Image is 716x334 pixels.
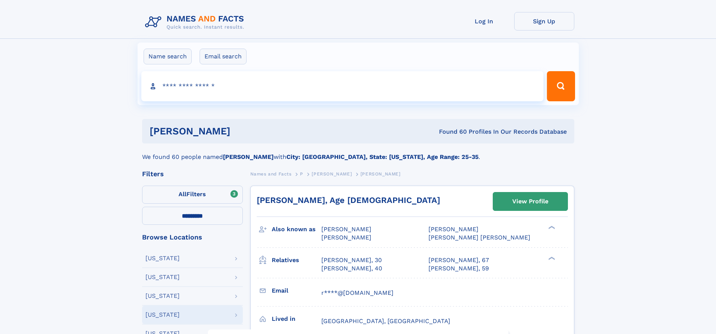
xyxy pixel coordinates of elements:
[142,186,243,204] label: Filters
[546,225,556,230] div: ❯
[454,12,514,31] a: Log In
[312,171,352,177] span: [PERSON_NAME]
[428,226,478,233] span: [PERSON_NAME]
[300,169,303,178] a: P
[547,71,575,101] button: Search Button
[145,312,180,318] div: [US_STATE]
[512,193,548,210] div: View Profile
[142,171,243,177] div: Filters
[223,153,274,160] b: [PERSON_NAME]
[142,143,574,162] div: We found 60 people named with .
[360,171,401,177] span: [PERSON_NAME]
[257,195,440,205] a: [PERSON_NAME], Age [DEMOGRAPHIC_DATA]
[493,192,568,210] a: View Profile
[141,71,544,101] input: search input
[144,49,192,64] label: Name search
[142,12,250,32] img: Logo Names and Facts
[312,169,352,178] a: [PERSON_NAME]
[286,153,478,160] b: City: [GEOGRAPHIC_DATA], State: [US_STATE], Age Range: 25-35
[514,12,574,31] a: Sign Up
[145,274,180,280] div: [US_STATE]
[272,223,321,236] h3: Also known as
[335,128,567,136] div: Found 60 Profiles In Our Records Database
[321,317,450,325] span: [GEOGRAPHIC_DATA], [GEOGRAPHIC_DATA]
[150,127,335,136] h1: [PERSON_NAME]
[321,264,382,273] a: [PERSON_NAME], 40
[321,226,371,233] span: [PERSON_NAME]
[145,255,180,261] div: [US_STATE]
[272,284,321,297] h3: Email
[546,256,556,261] div: ❯
[321,234,371,241] span: [PERSON_NAME]
[145,293,180,299] div: [US_STATE]
[300,171,303,177] span: P
[321,256,382,264] a: [PERSON_NAME], 30
[142,234,243,241] div: Browse Locations
[179,191,186,198] span: All
[428,264,489,273] a: [PERSON_NAME], 59
[272,313,321,325] h3: Lived in
[200,49,247,64] label: Email search
[428,234,530,241] span: [PERSON_NAME] [PERSON_NAME]
[250,169,292,178] a: Names and Facts
[428,256,489,264] a: [PERSON_NAME], 67
[272,254,321,267] h3: Relatives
